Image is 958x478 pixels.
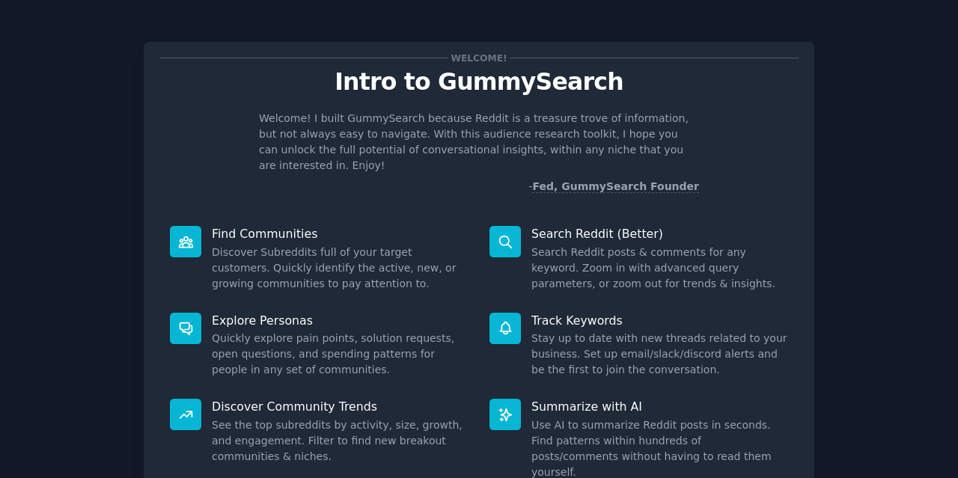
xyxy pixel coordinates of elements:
[531,313,788,328] p: Track Keywords
[531,331,788,378] dd: Stay up to date with new threads related to your business. Set up email/slack/discord alerts and ...
[531,226,788,242] p: Search Reddit (Better)
[448,50,510,66] span: Welcome!
[212,417,469,465] dd: See the top subreddits by activity, size, growth, and engagement. Filter to find new breakout com...
[259,111,699,174] p: Welcome! I built GummySearch because Reddit is a treasure trove of information, but not always ea...
[531,399,788,414] p: Summarize with AI
[528,179,699,194] div: -
[212,245,469,292] dd: Discover Subreddits full of your target customers. Quickly identify the active, new, or growing c...
[212,226,469,242] p: Find Communities
[212,399,469,414] p: Discover Community Trends
[531,245,788,292] dd: Search Reddit posts & comments for any keyword. Zoom in with advanced query parameters, or zoom o...
[159,69,799,95] p: Intro to GummySearch
[212,313,469,328] p: Explore Personas
[212,331,469,378] dd: Quickly explore pain points, solution requests, open questions, and spending patterns for people ...
[532,180,699,193] a: Fed, GummySearch Founder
